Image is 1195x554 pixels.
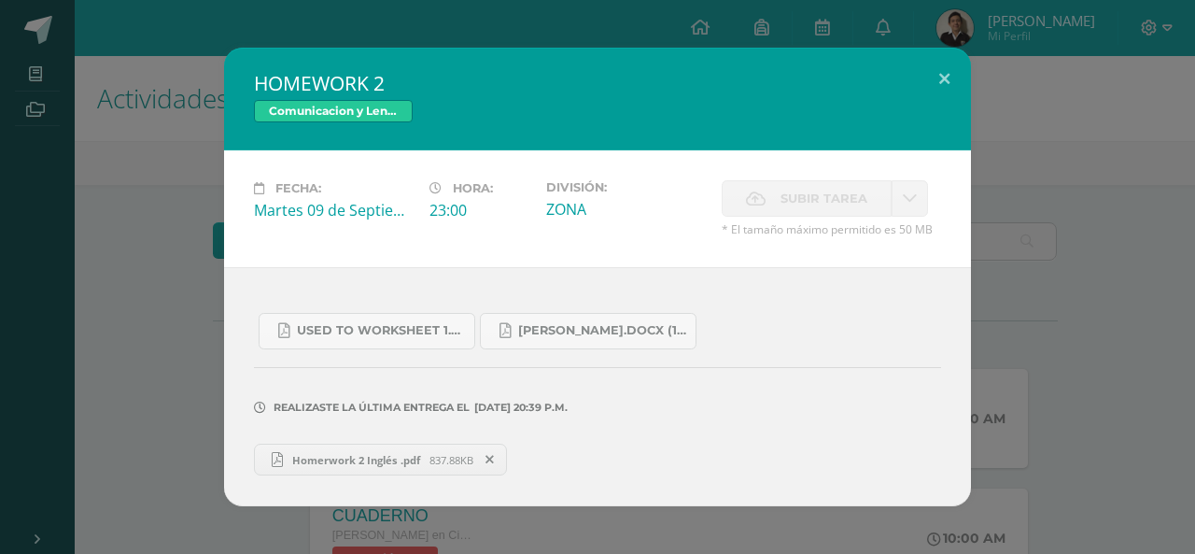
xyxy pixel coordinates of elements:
[480,313,696,349] a: [PERSON_NAME].docx (1).pdf
[429,200,531,220] div: 23:00
[722,180,892,217] label: La fecha de entrega ha expirado
[259,313,475,349] a: Used to Worksheet 1.pdf
[918,48,971,111] button: Close (Esc)
[780,181,867,216] span: Subir tarea
[254,70,941,96] h2: HOMEWORK 2
[254,444,507,476] a: Homerwork 2 Inglés .pdf 837.88KB
[283,453,429,467] span: Homerwork 2 Inglés .pdf
[546,180,707,194] label: División:
[892,180,928,217] a: La fecha de entrega ha expirado
[546,199,707,220] div: ZONA
[254,100,413,122] span: Comunicacion y Lenguaje L3
[429,453,473,467] span: 837.88KB
[470,407,568,408] span: [DATE] 20:39 p.m.
[722,221,941,237] span: * El tamaño máximo permitido es 50 MB
[275,181,321,195] span: Fecha:
[474,449,506,470] span: Remover entrega
[297,323,465,338] span: Used to Worksheet 1.pdf
[254,200,415,220] div: Martes 09 de Septiembre
[518,323,686,338] span: [PERSON_NAME].docx (1).pdf
[453,181,493,195] span: Hora:
[274,401,470,414] span: Realizaste la última entrega el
